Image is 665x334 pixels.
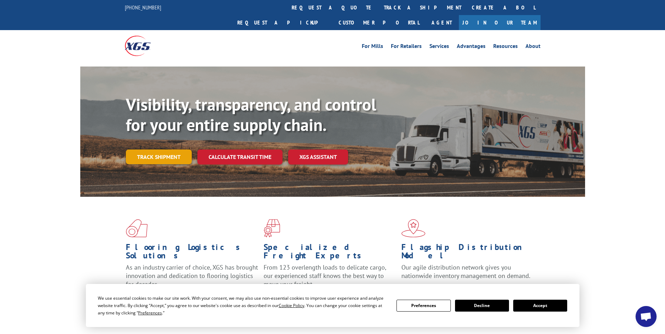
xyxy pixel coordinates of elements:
h1: Flooring Logistics Solutions [126,243,258,263]
h1: Flagship Distribution Model [401,243,534,263]
a: Advantages [457,43,486,51]
p: From 123 overlength loads to delicate cargo, our experienced staff knows the best way to move you... [264,263,396,294]
img: xgs-icon-flagship-distribution-model-red [401,219,426,237]
div: We use essential cookies to make our site work. With your consent, we may also use non-essential ... [98,294,388,316]
div: Open chat [636,306,657,327]
div: Cookie Consent Prompt [86,284,579,327]
button: Preferences [396,300,450,312]
a: [PHONE_NUMBER] [125,4,161,11]
h1: Specialized Freight Experts [264,243,396,263]
span: Our agile distribution network gives you nationwide inventory management on demand. [401,263,530,280]
a: Agent [425,15,459,30]
button: Decline [455,300,509,312]
a: Services [429,43,449,51]
a: Request a pickup [232,15,333,30]
a: XGS ASSISTANT [288,149,348,165]
a: For Retailers [391,43,422,51]
span: Preferences [138,310,162,316]
span: Cookie Policy [279,302,304,308]
a: Track shipment [126,149,192,164]
a: Calculate transit time [197,149,283,165]
a: For Mills [362,43,383,51]
a: Join Our Team [459,15,541,30]
button: Accept [513,300,567,312]
a: Resources [493,43,518,51]
img: xgs-icon-total-supply-chain-intelligence-red [126,219,148,237]
a: Customer Portal [333,15,425,30]
img: xgs-icon-focused-on-flooring-red [264,219,280,237]
a: About [525,43,541,51]
span: As an industry carrier of choice, XGS has brought innovation and dedication to flooring logistics... [126,263,258,288]
b: Visibility, transparency, and control for your entire supply chain. [126,93,376,135]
